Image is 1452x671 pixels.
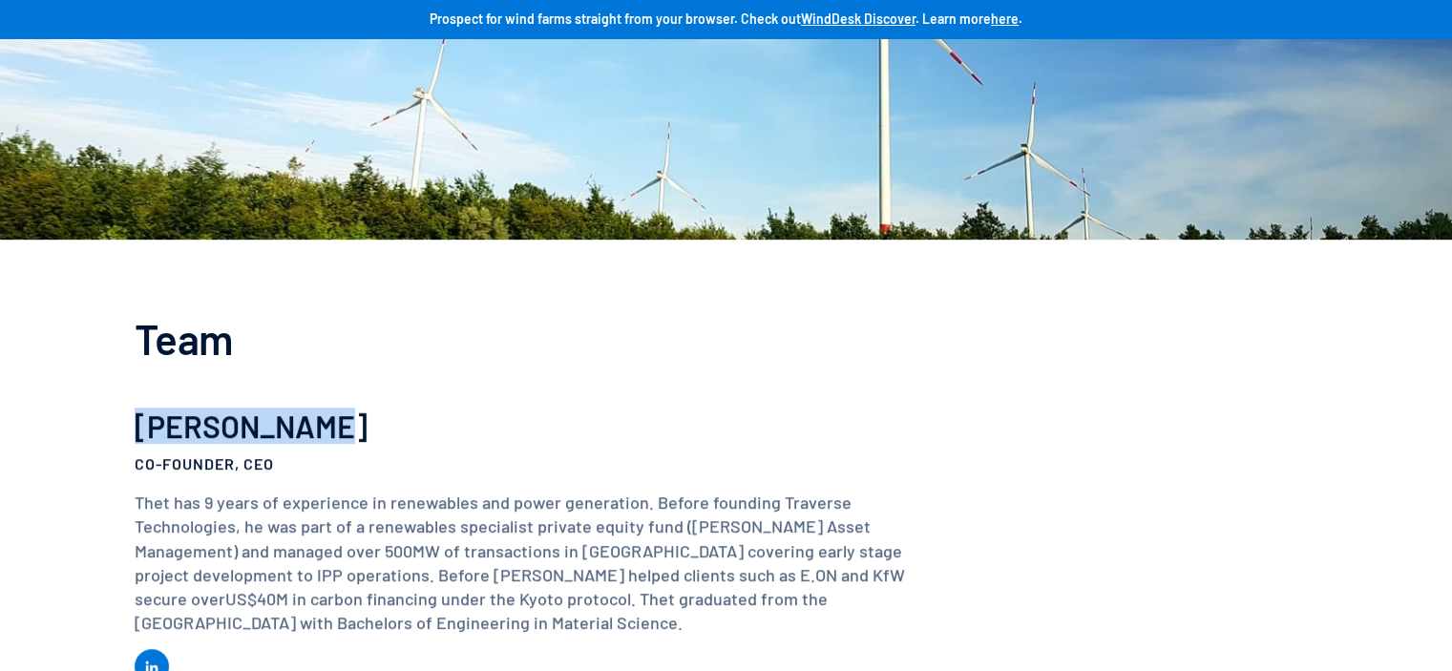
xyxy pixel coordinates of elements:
a: WindDesk Discover [801,10,915,27]
strong: . [1019,10,1022,27]
h2: Team [135,316,1318,362]
strong: . Learn more [915,10,991,27]
h3: [PERSON_NAME] [135,409,936,443]
p: Thet has 9 years of experience in renewables and power generation. Before founding Traverse Techn... [135,491,936,635]
strong: Co-Founder, CEO [135,454,274,472]
strong: Prospect for wind farms straight from your browser. Check out [430,10,801,27]
a: here [991,10,1019,27]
